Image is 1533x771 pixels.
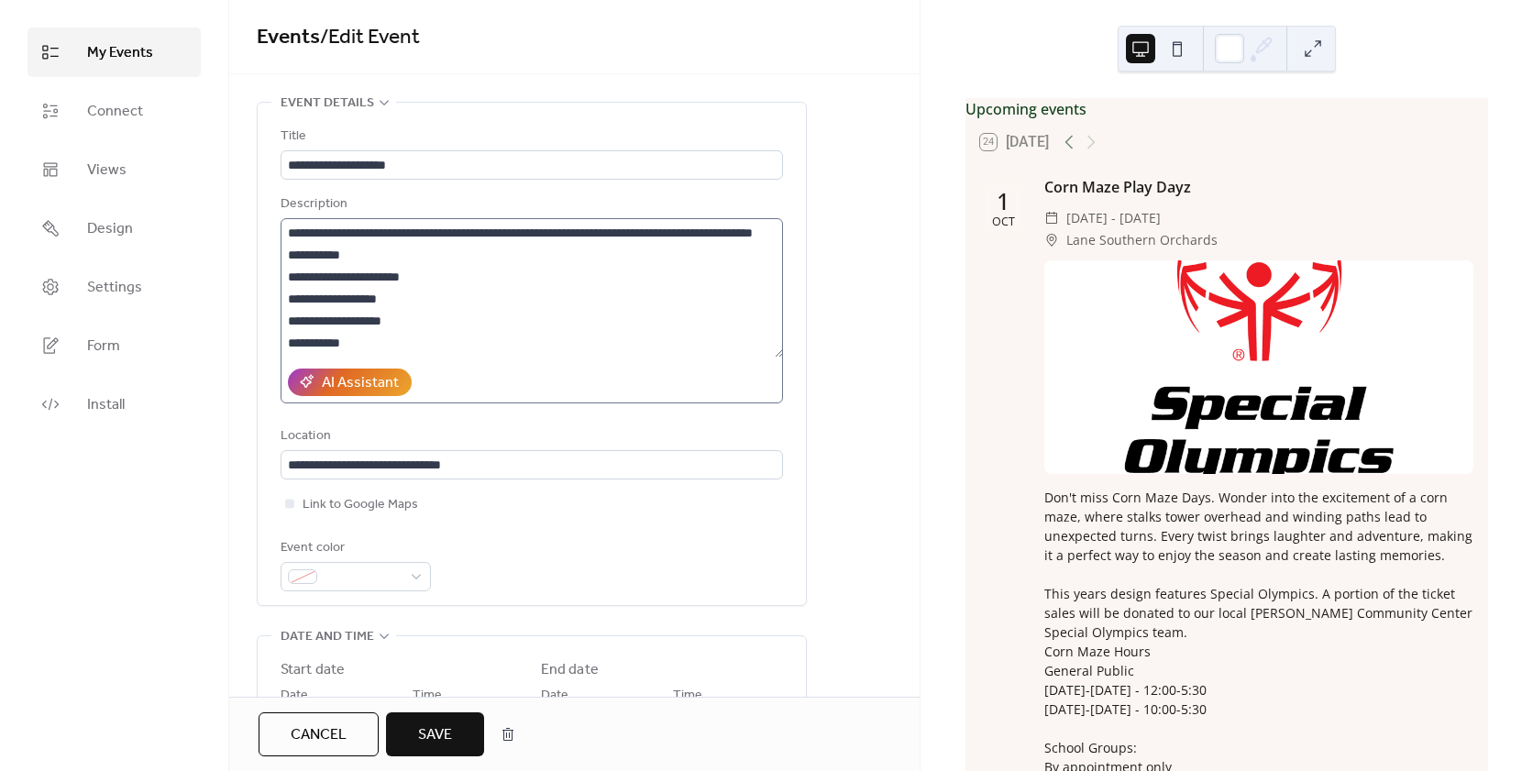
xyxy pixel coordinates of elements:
a: My Events [28,28,201,77]
span: / Edit Event [320,17,420,58]
span: Time [413,685,442,707]
button: Save [386,712,484,756]
a: Install [28,380,201,429]
div: 1 [997,190,1009,213]
span: Views [87,160,127,182]
div: Event color [281,537,427,559]
span: Lane Southern Orchards [1066,229,1218,251]
span: Date [281,685,308,707]
span: Cancel [291,724,347,746]
span: Install [87,394,125,416]
button: Cancel [259,712,379,756]
span: Link to Google Maps [303,494,418,516]
a: Form [28,321,201,370]
div: Corn Maze Play Dayz [1044,176,1473,198]
div: End date [541,659,599,681]
a: Views [28,145,201,194]
span: Settings [87,277,142,299]
a: Connect [28,86,201,136]
div: Title [281,126,779,148]
a: Settings [28,262,201,312]
span: My Events [87,42,153,64]
div: Location [281,425,779,447]
div: Start date [281,659,345,681]
span: Connect [87,101,143,123]
span: Design [87,218,133,240]
span: Save [418,724,452,746]
div: ​ [1044,207,1059,229]
span: Event details [281,93,374,115]
a: Events [257,17,320,58]
div: AI Assistant [322,372,399,394]
div: Upcoming events [965,98,1488,120]
a: Design [28,204,201,253]
span: Date and time [281,626,374,648]
div: Oct [992,216,1015,228]
span: Date [541,685,568,707]
span: Form [87,336,120,358]
span: Time [673,685,702,707]
div: Description [281,193,779,215]
div: ​ [1044,229,1059,251]
span: [DATE] - [DATE] [1066,207,1161,229]
button: AI Assistant [288,369,412,396]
